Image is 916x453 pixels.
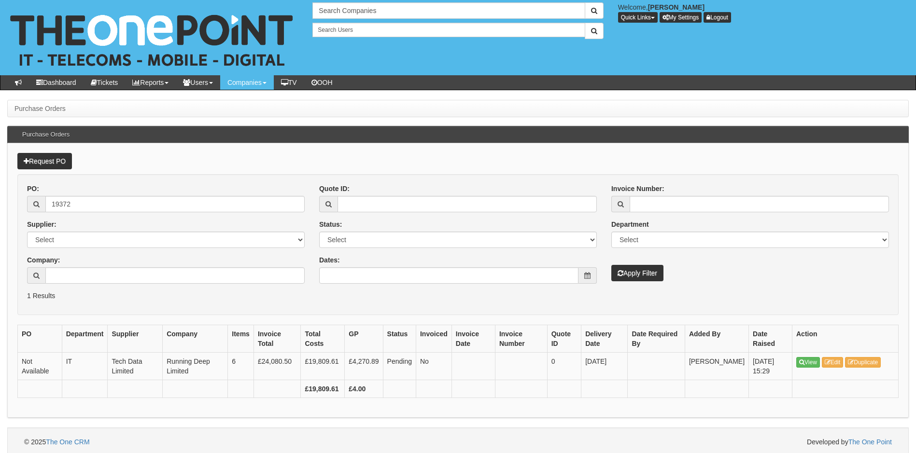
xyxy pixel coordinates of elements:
[581,353,628,380] td: [DATE]
[345,353,383,380] td: £4,270.89
[27,184,39,193] label: PO:
[547,325,581,353] th: Quote ID
[796,357,820,368] a: View
[611,265,663,281] button: Apply Filter
[581,325,628,353] th: Delivery Date
[319,255,340,265] label: Dates:
[254,353,301,380] td: £24,080.50
[27,291,889,301] p: 1 Results
[685,353,748,380] td: [PERSON_NAME]
[14,104,66,113] li: Purchase Orders
[749,353,792,380] td: [DATE] 15:29
[163,353,228,380] td: Running Deep Limited
[301,325,345,353] th: Total Costs
[383,325,416,353] th: Status
[345,325,383,353] th: GP
[84,75,126,90] a: Tickets
[822,357,844,368] a: Edit
[274,75,304,90] a: TV
[792,325,899,353] th: Action
[618,12,658,23] button: Quick Links
[685,325,748,353] th: Added By
[176,75,220,90] a: Users
[704,12,731,23] a: Logout
[24,438,90,446] span: © 2025
[17,153,72,169] a: Request PO
[125,75,176,90] a: Reports
[312,2,585,19] input: Search Companies
[807,437,892,447] span: Developed by
[254,325,301,353] th: Invoice Total
[228,325,254,353] th: Items
[220,75,274,90] a: Companies
[848,438,892,446] a: The One Point
[228,353,254,380] td: 6
[416,325,451,353] th: Invoiced
[495,325,547,353] th: Invoice Number
[18,353,62,380] td: Not Available
[611,184,664,193] label: Invoice Number:
[648,3,705,11] b: [PERSON_NAME]
[18,325,62,353] th: PO
[62,353,108,380] td: IT
[383,353,416,380] td: Pending
[301,353,345,380] td: £19,809.61
[611,2,916,23] div: Welcome,
[27,220,56,229] label: Supplier:
[29,75,84,90] a: Dashboard
[62,325,108,353] th: Department
[108,353,163,380] td: Tech Data Limited
[319,184,350,193] label: Quote ID:
[547,353,581,380] td: 0
[301,380,345,398] th: £19,809.61
[660,12,702,23] a: My Settings
[749,325,792,353] th: Date Raised
[304,75,340,90] a: OOH
[27,255,60,265] label: Company:
[319,220,342,229] label: Status:
[628,325,685,353] th: Date Required By
[845,357,881,368] a: Duplicate
[163,325,228,353] th: Company
[17,126,74,143] h3: Purchase Orders
[451,325,495,353] th: Invoice Date
[312,23,585,37] input: Search Users
[108,325,163,353] th: Supplier
[345,380,383,398] th: £4.00
[46,438,89,446] a: The One CRM
[611,220,649,229] label: Department
[416,353,451,380] td: No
